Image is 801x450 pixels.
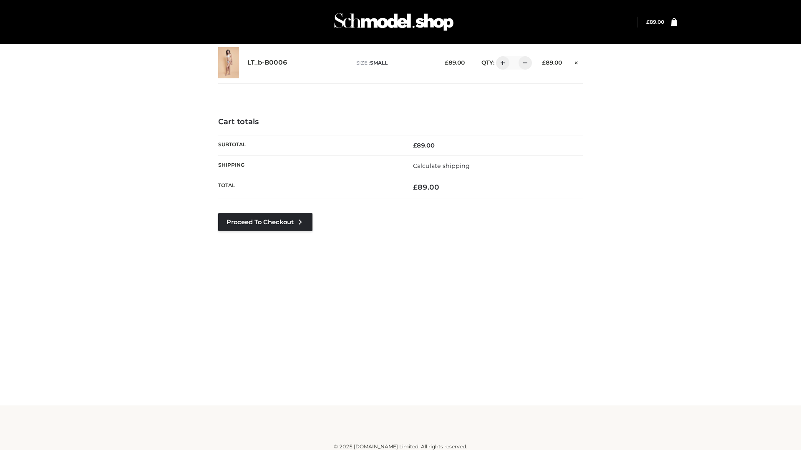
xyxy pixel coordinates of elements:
span: £ [413,183,418,191]
h4: Cart totals [218,117,583,127]
span: £ [445,59,448,66]
bdi: 89.00 [542,59,562,66]
th: Total [218,176,400,198]
span: £ [542,59,546,66]
bdi: 89.00 [445,59,465,66]
span: SMALL [370,60,388,66]
a: Remove this item [570,56,583,67]
bdi: 89.00 [413,142,435,149]
th: Subtotal [218,135,400,155]
a: Proceed to Checkout [218,213,312,231]
span: £ [413,142,417,149]
p: size : [356,59,432,67]
a: £89.00 [646,19,664,25]
img: Schmodel Admin 964 [331,5,456,38]
th: Shipping [218,155,400,176]
span: £ [646,19,650,25]
div: QTY: [473,56,529,70]
a: Calculate shipping [413,162,470,170]
bdi: 89.00 [646,19,664,25]
bdi: 89.00 [413,183,439,191]
a: LT_b-B0006 [247,59,287,67]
